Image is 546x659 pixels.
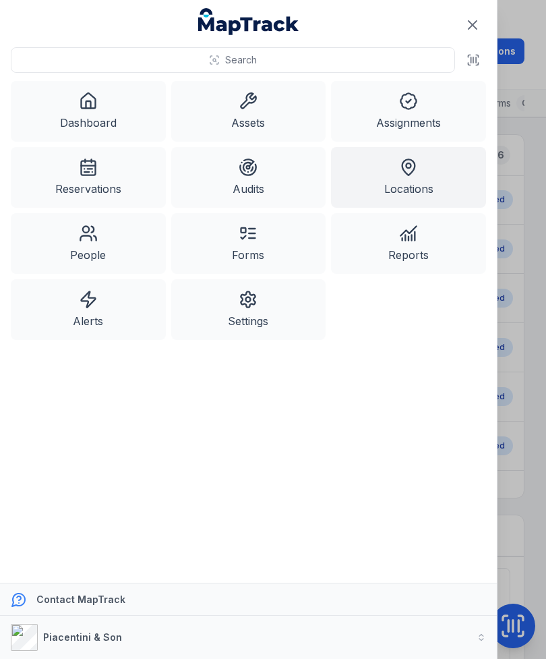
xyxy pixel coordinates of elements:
[331,213,486,274] a: Reports
[171,81,326,142] a: Assets
[11,147,166,208] a: Reservations
[171,213,326,274] a: Forms
[331,147,486,208] a: Locations
[11,279,166,340] a: Alerts
[36,594,125,605] strong: Contact MapTrack
[458,11,487,39] button: Close navigation
[11,213,166,274] a: People
[11,81,166,142] a: Dashboard
[331,81,486,142] a: Assignments
[198,8,299,35] a: MapTrack
[225,53,257,67] span: Search
[43,631,122,643] strong: Piacentini & Son
[171,147,326,208] a: Audits
[11,47,455,73] button: Search
[171,279,326,340] a: Settings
